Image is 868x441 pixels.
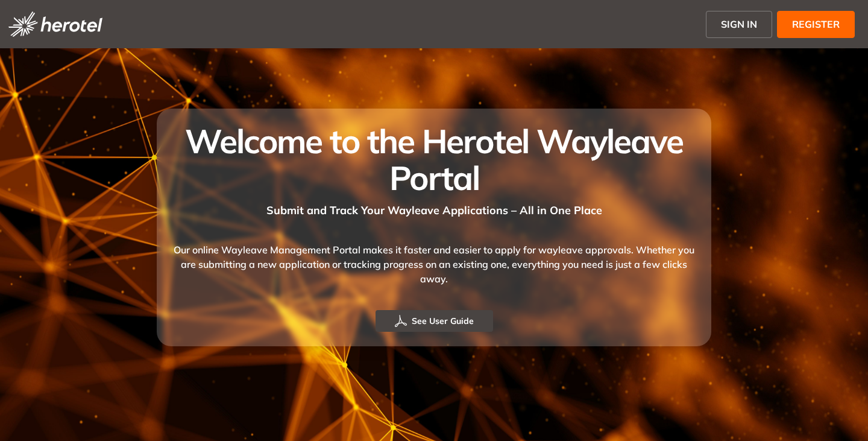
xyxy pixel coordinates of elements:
button: SIGN IN [706,11,772,38]
span: Welcome to the Herotel Wayleave Portal [185,120,682,198]
span: SIGN IN [721,17,757,31]
div: Submit and Track Your Wayleave Applications – All in One Place [171,196,697,218]
button: REGISTER [777,11,855,38]
span: REGISTER [792,17,840,31]
div: Our online Wayleave Management Portal makes it faster and easier to apply for wayleave approvals.... [171,218,697,310]
img: logo [8,11,102,37]
span: See User Guide [412,314,474,328]
button: See User Guide [376,310,493,332]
